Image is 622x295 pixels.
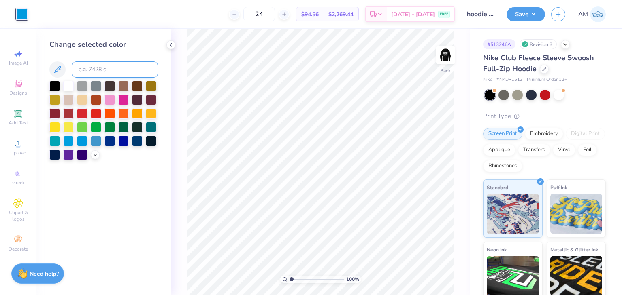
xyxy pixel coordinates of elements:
span: Designs [9,90,27,96]
span: Puff Ink [550,183,567,192]
span: $94.56 [301,10,319,19]
button: Save [507,7,545,21]
div: Rhinestones [483,160,522,172]
div: Digital Print [566,128,605,140]
span: Add Text [9,120,28,126]
span: AM [578,10,588,19]
strong: Need help? [30,270,59,278]
div: Foil [578,144,597,156]
input: e.g. 7428 c [72,61,158,78]
span: Standard [487,183,508,192]
span: [DATE] - [DATE] [391,10,435,19]
span: Nike Club Fleece Sleeve Swoosh Full-Zip Hoodie [483,53,594,74]
img: Back [437,47,454,63]
span: Image AI [9,60,28,66]
span: $2,269.44 [328,10,354,19]
div: Applique [483,144,515,156]
div: Print Type [483,112,606,121]
span: Upload [10,150,26,156]
div: Screen Print [483,128,522,140]
input: Untitled Design [461,6,501,22]
span: Clipart & logos [4,209,32,222]
span: Decorate [9,246,28,252]
img: Standard [487,194,539,234]
span: Minimum Order: 12 + [527,76,567,83]
div: Vinyl [553,144,575,156]
span: Neon Ink [487,245,507,254]
a: AM [578,6,606,22]
span: # NKDR1513 [496,76,523,83]
img: Puff Ink [550,194,603,234]
span: 100 % [346,276,359,283]
div: # 513246A [483,39,515,49]
img: Abhinav Mohan [590,6,606,22]
span: Nike [483,76,492,83]
span: Metallic & Glitter Ink [550,245,598,254]
div: Change selected color [49,39,158,50]
div: Back [440,67,451,74]
div: Transfers [518,144,550,156]
div: Embroidery [525,128,563,140]
input: – – [243,7,275,21]
div: Revision 3 [520,39,557,49]
span: Greek [12,179,25,186]
span: FREE [440,11,448,17]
